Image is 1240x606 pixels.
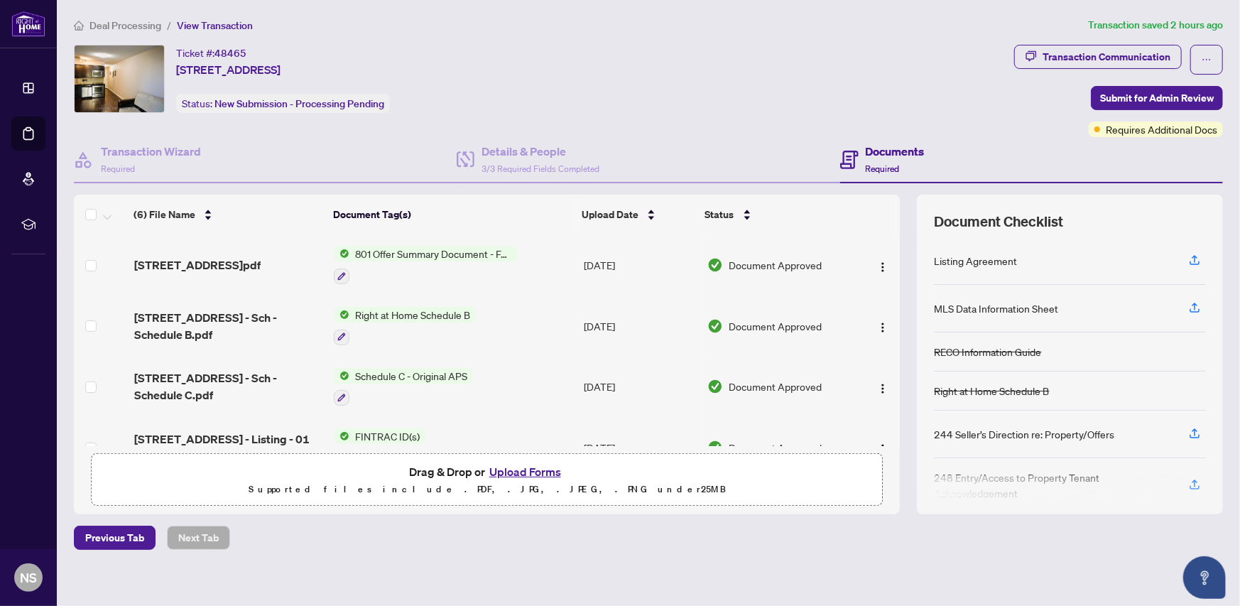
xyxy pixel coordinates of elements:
[92,454,882,507] span: Drag & Drop orUpload FormsSupported files include .PDF, .JPG, .JPEG, .PNG under25MB
[578,234,702,296] td: [DATE]
[128,195,327,234] th: (6) File Name
[100,481,874,498] p: Supported files include .PDF, .JPG, .JPEG, .PNG under 25 MB
[167,526,230,550] button: Next Tab
[74,21,84,31] span: home
[1100,87,1214,109] span: Submit for Admin Review
[576,195,699,234] th: Upload Date
[334,368,473,406] button: Status IconSchedule C - Original APS
[1202,55,1212,65] span: ellipsis
[134,309,323,343] span: [STREET_ADDRESS] - Sch - Schedule B.pdf
[74,526,156,550] button: Previous Tab
[934,470,1172,501] div: 248 Entry/Access to Property Tenant Acknowledgement
[1088,17,1223,33] article: Transaction saved 2 hours ago
[334,307,476,345] button: Status IconRight at Home Schedule B
[89,19,161,32] span: Deal Processing
[729,318,822,334] span: Document Approved
[349,368,473,384] span: Schedule C - Original APS
[934,426,1114,442] div: 244 Seller’s Direction re: Property/Offers
[707,257,723,273] img: Document Status
[934,383,1049,399] div: Right at Home Schedule B
[866,163,900,174] span: Required
[349,246,518,261] span: 801 Offer Summary Document - For use with Agreement of Purchase and Sale
[101,163,135,174] span: Required
[409,462,565,481] span: Drag & Drop or
[327,195,577,234] th: Document Tag(s)
[176,94,390,113] div: Status:
[1106,121,1217,137] span: Requires Additional Docs
[134,207,195,222] span: (6) File Name
[334,368,349,384] img: Status Icon
[934,301,1058,316] div: MLS Data Information Sheet
[334,246,349,261] img: Status Icon
[1183,556,1226,599] button: Open asap
[334,307,349,323] img: Status Icon
[707,318,723,334] img: Document Status
[934,212,1063,232] span: Document Checklist
[134,369,323,404] span: [STREET_ADDRESS] - Sch - Schedule C.pdf
[101,143,201,160] h4: Transaction Wizard
[176,61,281,78] span: [STREET_ADDRESS]
[578,417,702,478] td: [DATE]
[482,143,599,160] h4: Details & People
[871,315,894,337] button: Logo
[85,526,144,549] span: Previous Tab
[871,436,894,459] button: Logo
[729,440,822,455] span: Document Approved
[934,253,1017,269] div: Listing Agreement
[866,143,925,160] h4: Documents
[134,256,261,274] span: [STREET_ADDRESS]pdf
[871,375,894,398] button: Logo
[177,19,253,32] span: View Transaction
[134,431,323,465] span: [STREET_ADDRESS] - Listing - 01 Office 01 - [PERSON_NAME].pdf
[707,440,723,455] img: Document Status
[482,163,599,174] span: 3/3 Required Fields Completed
[1091,86,1223,110] button: Submit for Admin Review
[334,246,518,284] button: Status Icon801 Offer Summary Document - For use with Agreement of Purchase and Sale
[705,207,734,222] span: Status
[877,261,888,273] img: Logo
[729,257,822,273] span: Document Approved
[707,379,723,394] img: Document Status
[582,207,638,222] span: Upload Date
[1014,45,1182,69] button: Transaction Communication
[167,17,171,33] li: /
[877,383,888,394] img: Logo
[214,47,246,60] span: 48465
[349,307,476,323] span: Right at Home Schedule B
[700,195,854,234] th: Status
[485,462,565,481] button: Upload Forms
[20,568,37,588] span: NS
[1043,45,1170,68] div: Transaction Communication
[934,344,1041,359] div: RECO Information Guide
[578,357,702,418] td: [DATE]
[877,322,888,333] img: Logo
[11,11,45,37] img: logo
[214,97,384,110] span: New Submission - Processing Pending
[877,443,888,455] img: Logo
[334,428,425,467] button: Status IconFINTRAC ID(s)
[334,428,349,444] img: Status Icon
[349,428,425,444] span: FINTRAC ID(s)
[75,45,164,112] img: IMG-C12341929_1.jpg
[871,254,894,276] button: Logo
[729,379,822,394] span: Document Approved
[176,45,246,61] div: Ticket #:
[578,296,702,357] td: [DATE]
